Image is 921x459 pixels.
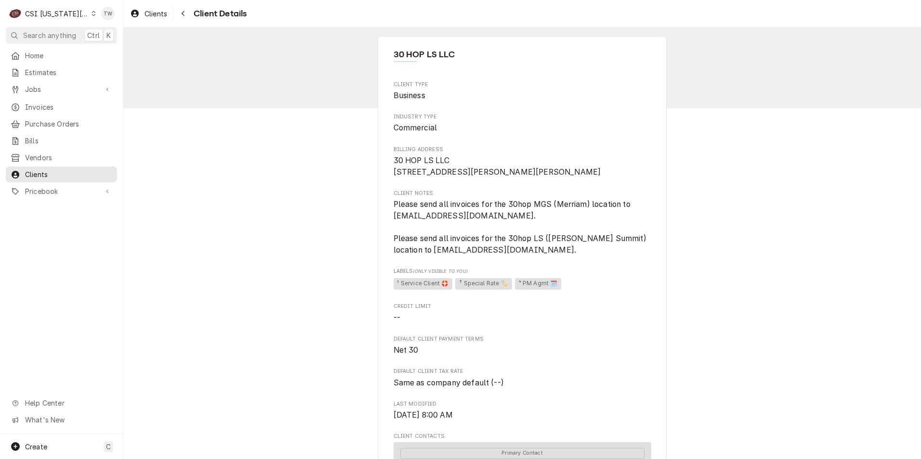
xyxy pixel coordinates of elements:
div: Industry Type [394,113,651,134]
span: ⁴ PM Agmt 🗓️ [515,278,562,290]
span: Client Notes [394,190,651,197]
div: Credit Limit [394,303,651,323]
a: Bills [6,133,117,149]
div: Client Information [394,48,651,69]
span: Ctrl [87,30,100,40]
button: Navigate back [175,6,191,21]
a: Estimates [6,64,117,80]
span: Last Modified [394,409,651,421]
div: Tori Warrick's Avatar [101,7,115,20]
div: CSI [US_STATE][GEOGRAPHIC_DATA]. [25,9,89,19]
span: What's New [25,415,111,425]
div: Default Client Payment Terms [394,335,651,356]
span: ¹ Service Client 🛟 [394,278,453,290]
span: Vendors [25,153,112,163]
span: Please send all invoices for the 30hop MGS (Merriam) location to [EMAIL_ADDRESS][DOMAIN_NAME]. Pl... [394,200,648,255]
span: Business [394,91,425,100]
span: Net 30 [394,345,419,355]
span: Purchase Orders [25,119,112,129]
span: Client Details [191,7,247,20]
span: Clients [145,9,167,19]
a: Purchase Orders [6,116,117,132]
span: Same as company default (--) [394,378,504,387]
span: Primary Contact [400,448,645,459]
span: K [106,30,111,40]
span: Client Type [394,90,651,102]
span: Credit Limit [394,303,651,310]
span: Credit Limit [394,312,651,324]
span: Client Contacts [394,433,651,440]
span: [DATE] 8:00 AM [394,410,453,420]
span: Industry Type [394,113,651,121]
span: 30 HOP LS LLC [STREET_ADDRESS][PERSON_NAME][PERSON_NAME] [394,156,601,177]
span: Create [25,443,47,451]
span: [object Object] [394,277,651,291]
span: Industry Type [394,122,651,134]
span: (Only Visible to You) [413,268,467,274]
span: Help Center [25,398,111,408]
div: Default Client Tax Rate [394,368,651,388]
a: Clients [6,166,117,182]
a: Go to Pricebook [6,183,117,199]
span: Home [25,51,112,61]
a: Vendors [6,150,117,166]
div: Client Type [394,81,651,102]
div: TW [101,7,115,20]
span: Clients [25,169,112,179]
span: Bills [25,136,112,146]
span: Default Client Tax Rate [394,377,651,389]
span: Default Client Tax Rate [394,368,651,375]
div: Billing Address [394,146,651,178]
span: -- [394,313,400,322]
span: Default Client Payment Terms [394,335,651,343]
span: Name [394,48,651,61]
span: C [106,442,111,452]
a: Home [6,48,117,64]
span: Pricebook [25,186,98,196]
span: Client Type [394,81,651,89]
div: Last Modified [394,400,651,421]
span: Client Notes [394,199,651,255]
span: Labels [394,268,651,275]
span: ³ Special Rate 🏷️ [455,278,512,290]
button: Search anythingCtrlK [6,27,117,44]
span: Billing Address [394,155,651,178]
span: Commercial [394,123,437,132]
span: Jobs [25,84,98,94]
div: Primary [400,447,645,459]
div: [object Object] [394,268,651,291]
span: Search anything [23,30,76,40]
span: Billing Address [394,146,651,153]
span: Last Modified [394,400,651,408]
span: Estimates [25,67,112,77]
div: C [9,7,22,20]
a: Go to What's New [6,412,117,428]
a: Go to Jobs [6,81,117,97]
div: CSI Kansas City.'s Avatar [9,7,22,20]
span: Default Client Payment Terms [394,344,651,356]
a: Clients [126,6,171,22]
div: Client Notes [394,190,651,256]
a: Go to Help Center [6,395,117,411]
span: Invoices [25,102,112,112]
a: Invoices [6,99,117,115]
